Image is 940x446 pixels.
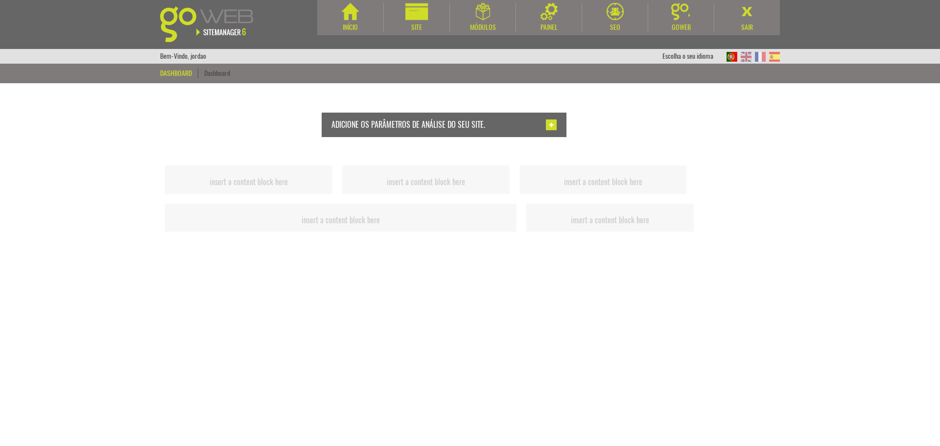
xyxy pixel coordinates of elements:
[167,216,514,225] h2: insert a content block here
[167,178,330,187] h2: insert a content block here
[170,113,718,137] a: Adicione os parâmetros de análise do seu site. Adicionar
[769,52,780,62] img: ES
[540,3,558,20] img: Painel
[204,69,230,78] a: Dashboard
[476,3,490,20] img: Módulos
[714,23,780,32] div: Sair
[662,49,723,64] div: Escolha o seu idioma
[317,23,383,32] div: Início
[741,52,752,62] img: EN
[160,6,264,42] img: Goweb
[342,3,359,20] img: Início
[607,3,624,20] img: SEO
[516,23,582,32] div: Painel
[160,69,198,78] div: Dashboard
[405,3,428,20] img: Site
[529,216,691,225] h2: insert a content block here
[582,23,648,32] div: SEO
[755,52,766,62] img: FR
[546,119,557,130] img: Adicionar
[727,52,737,62] img: PT
[671,3,691,20] img: Goweb
[345,178,507,187] h2: insert a content block here
[522,178,684,187] h2: insert a content block here
[739,3,756,20] img: Sair
[384,23,449,32] div: Site
[450,23,516,32] div: Módulos
[331,119,485,130] span: Adicione os parâmetros de análise do seu site.
[160,49,206,64] div: Bem-Vindo, jordao
[648,23,714,32] div: Goweb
